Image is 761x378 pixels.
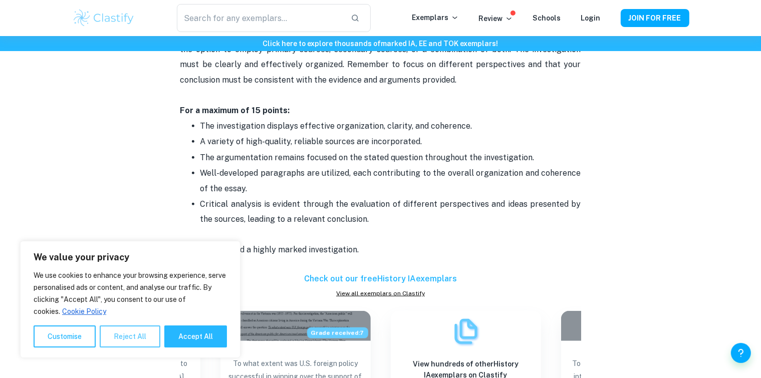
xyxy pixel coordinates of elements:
input: Search for any exemplars... [177,4,342,32]
a: Schools [533,14,561,22]
p: We value your privacy [34,251,227,263]
button: Accept All [164,325,227,347]
button: Reject All [100,325,160,347]
div: We value your privacy [20,241,240,358]
img: Exemplars [451,316,481,346]
button: Help and Feedback [731,343,751,363]
p: Exemplars [412,12,459,23]
span: The investigation displays effective organization, clarity, and coherence. [200,121,472,131]
h6: Check out our free History IA exemplars [180,273,581,285]
span: Critical analysis is evident through the evaluation of different perspectives and ideas presented... [200,199,583,224]
span: Grade received: 7 [307,327,368,338]
h6: Click here to explore thousands of marked IA, EE and TOK exemplars ! [2,38,759,49]
button: Customise [34,325,96,347]
span: The investigation should contain a well-developed critical analysis that is focused clearly on th... [180,14,583,85]
span: you can find a highly marked investigation. [200,245,359,254]
strong: For a maximum of 15 points: [180,106,290,115]
a: Cookie Policy [62,307,107,316]
span: A variety of high-quality, reliable sources are incorporated. [200,137,422,146]
span: The argumentation remains focused on the stated question throughout the investigation. [200,153,535,162]
a: Login [581,14,601,22]
a: View all exemplars on Clastify [180,289,581,298]
p: We use cookies to enhance your browsing experience, serve personalised ads or content, and analys... [34,269,227,317]
button: JOIN FOR FREE [621,9,689,27]
img: Clastify logo [72,8,136,28]
p: Review [479,13,513,24]
span: Well-developed paragraphs are utilized, each contributing to the overall organization and coheren... [200,168,583,193]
